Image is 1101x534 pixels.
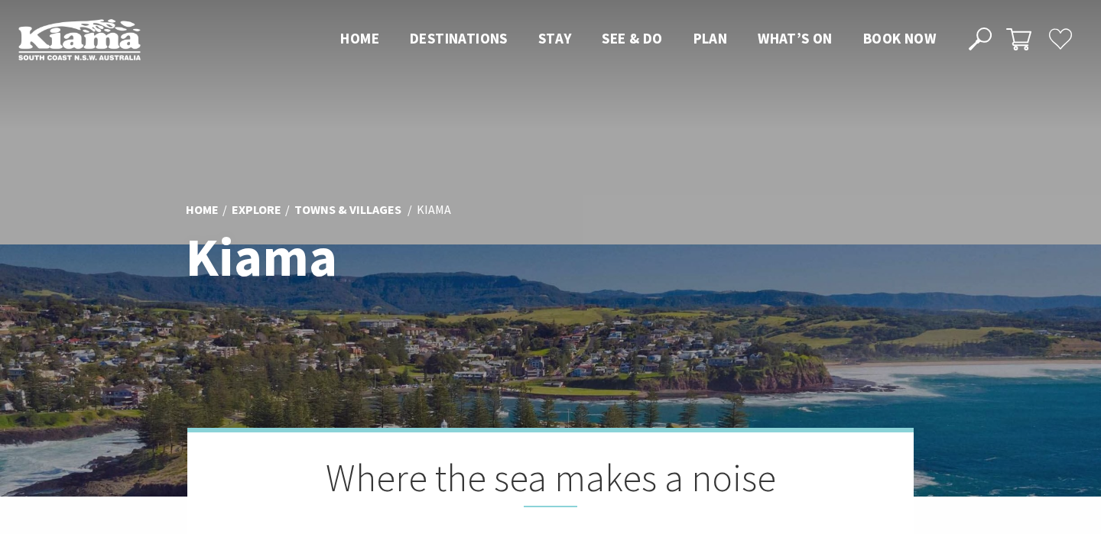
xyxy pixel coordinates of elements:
img: Kiama Logo [18,18,141,60]
span: Destinations [410,29,508,47]
h2: Where the sea makes a noise [264,455,837,507]
span: See & Do [602,29,662,47]
a: Towns & Villages [294,202,401,218]
h1: Kiama [186,228,618,286]
nav: Main Menu [325,27,951,52]
span: Home [340,29,379,47]
span: Plan [693,29,728,47]
a: Explore [232,202,281,218]
li: Kiama [417,200,451,220]
span: Book now [863,29,936,47]
a: Home [186,202,219,218]
span: What’s On [758,29,833,47]
span: Stay [538,29,572,47]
